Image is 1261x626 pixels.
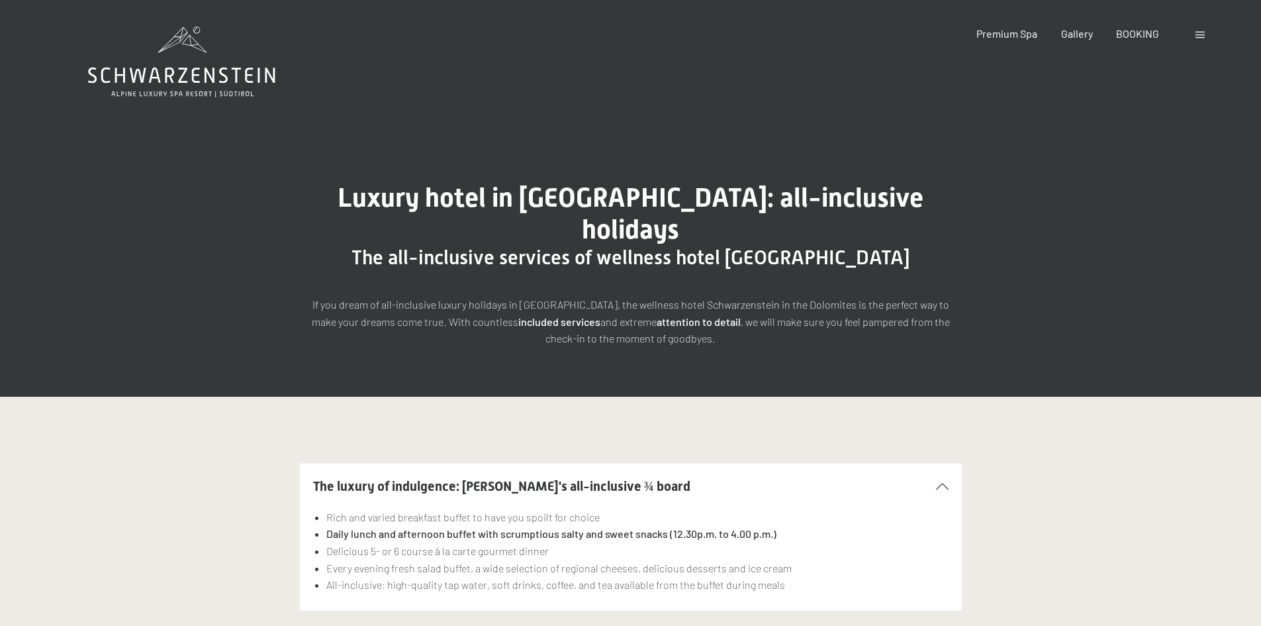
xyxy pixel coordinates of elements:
li: Rich and varied breakfast buffet to have you spoilt for choice [326,509,948,526]
strong: included services [518,315,600,328]
a: BOOKING [1116,27,1159,40]
li: Delicious 5- or 6 course à la carte gourmet dinner [326,543,948,560]
p: If you dream of all-inclusive luxury holidays in [GEOGRAPHIC_DATA], the wellness hotel Schwarzens... [300,296,962,347]
span: The luxury of indulgence: [PERSON_NAME]'s all-inclusive ¾ board [313,478,690,494]
a: Gallery [1061,27,1093,40]
li: All-inclusive: high-quality tap water, soft drinks, coffee, and tea available from the buffet dur... [326,576,948,594]
span: The all-inclusive services of wellness hotel [GEOGRAPHIC_DATA] [351,246,910,269]
strong: Daily lunch and afternoon buffet with scrumptious salty and sweet snacks (12.30p.m. to 4.00 p.m.) [326,527,776,540]
a: Premium Spa [976,27,1037,40]
strong: attention to detail [657,315,741,328]
li: Every evening fresh salad buffet, a wide selection of regional cheeses, delicious desserts and ic... [326,560,948,577]
span: Luxury hotel in [GEOGRAPHIC_DATA]: all-inclusive holidays [338,182,923,245]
